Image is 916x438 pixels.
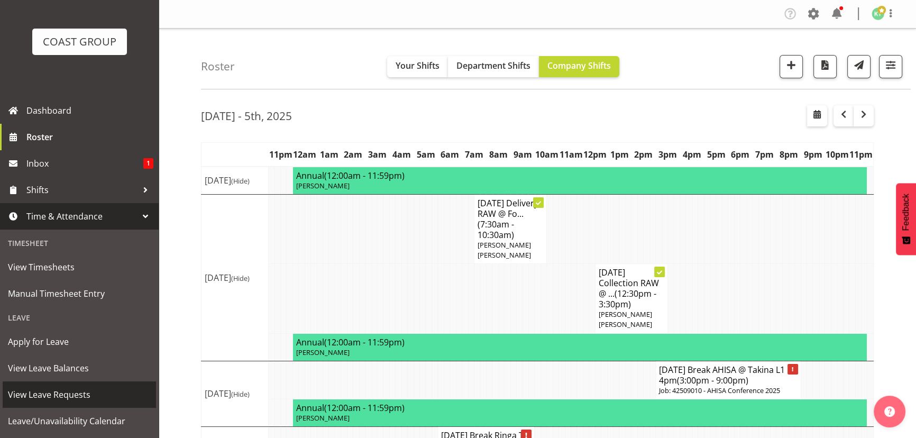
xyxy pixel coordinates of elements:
[539,56,619,77] button: Company Shifts
[26,129,153,145] span: Roster
[659,386,798,396] p: Job: 42509010 - AHISA Conference 2025
[680,142,704,167] th: 4pm
[143,158,153,169] span: 1
[43,34,116,50] div: COAST GROUP
[201,194,269,361] td: [DATE]
[583,142,607,167] th: 12pm
[807,105,827,126] button: Select a specific date within the roster.
[296,170,864,181] h4: Annual
[896,183,916,255] button: Feedback - Show survey
[3,280,156,307] a: Manual Timesheet Entry
[599,267,664,309] h4: [DATE] Collection RAW @ ...
[872,7,884,20] img: kade-tiatia1141.jpg
[26,208,138,224] span: Time & Attendance
[8,259,151,275] span: View Timesheets
[3,232,156,254] div: Timesheet
[901,194,911,231] span: Feedback
[292,142,317,167] th: 12am
[389,142,414,167] th: 4am
[324,402,405,414] span: (12:00am - 11:59pm)
[780,55,803,78] button: Add a new shift
[269,142,293,167] th: 11pm
[387,56,448,77] button: Your Shifts
[3,381,156,408] a: View Leave Requests
[231,389,250,399] span: (Hide)
[486,142,510,167] th: 8am
[317,142,341,167] th: 1am
[26,156,143,171] span: Inbox
[201,109,292,123] h2: [DATE] - 5th, 2025
[414,142,438,167] th: 5am
[656,142,680,167] th: 3pm
[438,142,462,167] th: 6am
[478,218,514,241] span: (7:30am - 10:30am)
[324,336,405,348] span: (12:00am - 11:59pm)
[448,56,539,77] button: Department Shifts
[607,142,631,167] th: 1pm
[3,355,156,381] a: View Leave Balances
[3,328,156,355] a: Apply for Leave
[8,286,151,302] span: Manual Timesheet Entry
[884,406,895,417] img: help-xxl-2.png
[365,142,390,167] th: 3am
[8,413,151,429] span: Leave/Unavailability Calendar
[26,103,153,118] span: Dashboard
[3,307,156,328] div: Leave
[8,387,151,403] span: View Leave Requests
[776,142,801,167] th: 8pm
[825,142,849,167] th: 10pm
[478,198,543,240] h4: [DATE] Delivery RAW @ Fo...
[547,60,611,71] span: Company Shifts
[341,142,365,167] th: 2am
[3,254,156,280] a: View Timesheets
[599,309,652,329] span: [PERSON_NAME] [PERSON_NAME]
[753,142,777,167] th: 7pm
[201,167,269,195] td: [DATE]
[201,361,269,426] td: [DATE]
[599,288,656,310] span: (12:30pm - 3:30pm)
[456,60,530,71] span: Department Shifts
[324,170,405,181] span: (12:00am - 11:59pm)
[296,348,350,357] span: [PERSON_NAME]
[231,273,250,283] span: (Hide)
[396,60,439,71] span: Your Shifts
[677,375,748,386] span: (3:00pm - 9:00pm)
[296,403,864,413] h4: Annual
[510,142,535,167] th: 9am
[631,142,656,167] th: 2pm
[559,142,583,167] th: 11am
[296,413,350,423] span: [PERSON_NAME]
[704,142,728,167] th: 5pm
[659,364,798,386] h4: [DATE] Break AHISA @ Takina L1 4pm
[201,60,235,72] h4: Roster
[8,334,151,350] span: Apply for Leave
[462,142,487,167] th: 7am
[813,55,837,78] button: Download a PDF of the roster according to the set date range.
[296,181,350,190] span: [PERSON_NAME]
[296,337,864,348] h4: Annual
[3,408,156,434] a: Leave/Unavailability Calendar
[478,240,531,260] span: [PERSON_NAME] [PERSON_NAME]
[728,142,753,167] th: 6pm
[801,142,825,167] th: 9pm
[8,360,151,376] span: View Leave Balances
[231,176,250,186] span: (Hide)
[849,142,874,167] th: 11pm
[879,55,902,78] button: Filter Shifts
[26,182,138,198] span: Shifts
[535,142,559,167] th: 10am
[847,55,871,78] button: Send a list of all shifts for the selected filtered period to all rostered employees.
